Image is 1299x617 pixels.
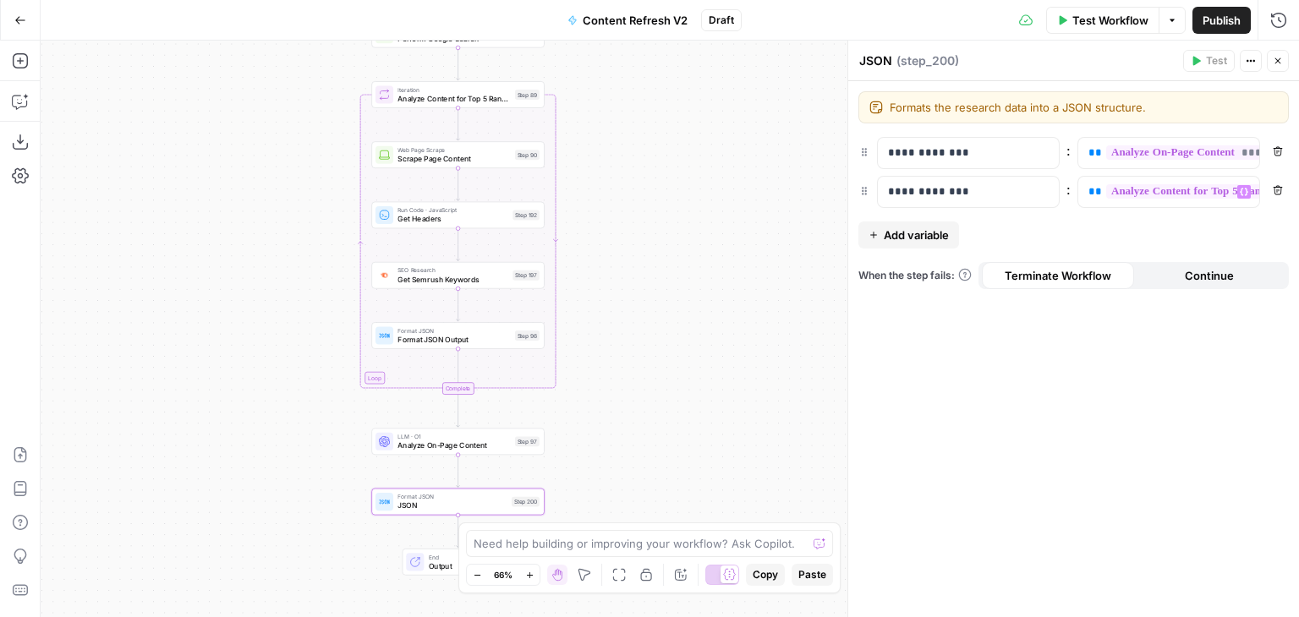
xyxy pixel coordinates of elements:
[884,227,949,243] span: Add variable
[1066,179,1071,199] span: :
[1072,12,1148,29] span: Test Workflow
[1185,267,1234,284] span: Continue
[457,515,460,548] g: Edge from step_200 to end
[379,270,390,280] img: ey5lt04xp3nqzrimtu8q5fsyor3u
[457,395,460,428] g: Edge from step_89-iteration-end to step_97
[371,262,545,289] div: SEO ResearchGet Semrush KeywordsStep 197
[494,568,512,582] span: 66%
[709,13,734,28] span: Draft
[457,108,460,141] g: Edge from step_89 to step_90
[1192,7,1251,34] button: Publish
[1066,140,1071,161] span: :
[397,213,508,224] span: Get Headers
[397,33,512,44] span: Perform Google Search
[371,81,545,108] div: LoopIterationAnalyze Content for Top 5 Ranking PagesStep 89
[457,288,460,321] g: Edge from step_197 to step_96
[371,382,545,395] div: Complete
[859,52,892,69] textarea: JSON
[371,141,545,168] div: Web Page ScrapeScrape Page ContentStep 90
[397,492,507,501] span: Format JSON
[583,12,688,29] span: Content Refresh V2
[397,145,510,155] span: Web Page Scrape
[557,7,698,34] button: Content Refresh V2
[429,560,505,571] span: Output
[746,564,785,586] button: Copy
[896,52,959,69] span: ( step_200 )
[397,85,510,95] span: Iteration
[371,428,545,455] div: LLM · O1Analyze On-Page ContentStep 97
[371,322,545,349] div: Format JSONFormat JSON OutputStep 96
[429,553,505,562] span: End
[442,382,474,395] div: Complete
[397,265,508,275] span: SEO Research
[457,455,460,488] g: Edge from step_97 to step_200
[1005,267,1111,284] span: Terminate Workflow
[397,440,510,450] span: Analyze On-Page Content
[512,270,540,281] div: Step 197
[1183,50,1235,72] button: Test
[515,330,540,341] div: Step 96
[1206,53,1227,68] span: Test
[858,221,959,248] button: Add variable
[397,274,508,285] span: Get Semrush Keywords
[397,334,510,345] span: Format JSON Output
[397,432,510,441] span: LLM · O1
[1046,7,1159,34] button: Test Workflow
[397,500,507,511] span: JSON
[397,205,508,215] span: Run Code · JavaScript
[792,564,833,586] button: Paste
[1203,12,1241,29] span: Publish
[515,150,540,160] div: Step 90
[753,567,778,582] span: Copy
[890,99,1278,116] textarea: Formats the research data into a JSON structure.
[371,21,545,48] div: Perform Google Search
[1134,262,1286,289] button: Continue
[512,210,540,221] div: Step 192
[515,90,540,100] div: Step 89
[858,268,972,283] a: When the step fails:
[457,228,460,261] g: Edge from step_192 to step_197
[371,489,545,516] div: Format JSONJSONStep 200
[457,168,460,201] g: Edge from step_90 to step_192
[397,93,510,104] span: Analyze Content for Top 5 Ranking Pages
[397,153,510,164] span: Scrape Page Content
[371,202,545,229] div: Run Code · JavaScriptGet HeadersStep 192
[512,497,540,507] div: Step 200
[798,567,826,582] span: Paste
[457,47,460,80] g: Edge from step_51 to step_89
[515,436,540,446] div: Step 97
[397,326,510,336] span: Format JSON
[371,549,545,576] div: EndOutput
